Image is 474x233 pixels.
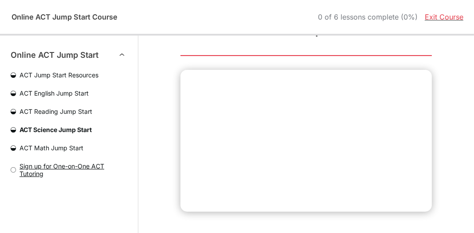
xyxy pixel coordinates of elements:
[11,126,127,133] a: ACT Science Jump Start
[11,50,127,181] nav: Course outline
[16,126,127,133] span: ACT Science Jump Start
[180,70,432,212] iframe: ACT Science Jump Start
[16,162,127,177] span: Sign up for One-on-One ACT Tutoring
[425,12,463,21] a: Exit Course
[16,89,127,97] span: ACT English Jump Start
[11,71,127,79] a: ACT Jump Start Resources
[11,108,127,115] a: ACT Reading Jump Start
[16,108,127,115] span: ACT Reading Jump Start
[11,162,127,177] a: Sign up for One-on-One ACT Tutoring
[318,13,418,21] div: 0 of 6 lessons complete (0%)
[11,50,127,60] button: Online ACT Jump Start
[11,50,108,60] h3: Online ACT Jump Start
[16,144,127,152] span: ACT Math Jump Start
[16,71,127,79] span: ACT Jump Start Resources
[11,12,118,21] h2: Online ACT Jump Start Course
[11,89,127,97] a: ACT English Jump Start
[11,144,127,152] a: ACT Math Jump Start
